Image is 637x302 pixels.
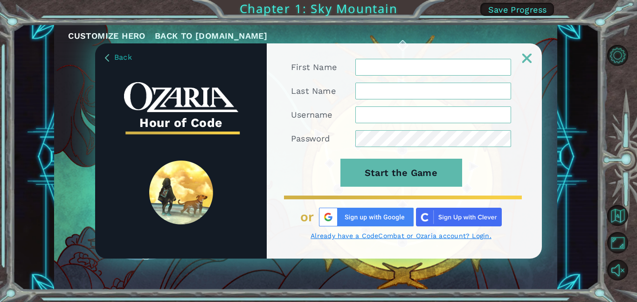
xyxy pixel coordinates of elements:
label: Last Name [291,85,336,97]
h3: Hour of Code [124,112,238,133]
img: ExitButton_Dusk.png [522,54,532,63]
button: Start the Game [340,159,462,187]
img: whiteOzariaWordmark.png [124,82,238,112]
img: BackArrow_Dusk.png [105,54,109,62]
label: First Name [291,62,337,73]
span: or [300,210,314,225]
label: Password [291,133,330,144]
img: Google%20Sign%20Up.png [319,208,414,226]
img: clever_sso_button@2x.png [416,208,502,226]
img: SpiritLandReveal.png [149,161,213,225]
span: Back [114,53,132,62]
label: Username [291,109,332,120]
a: Already have a CodeCombat or Ozaria account? Login. [291,232,511,240]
